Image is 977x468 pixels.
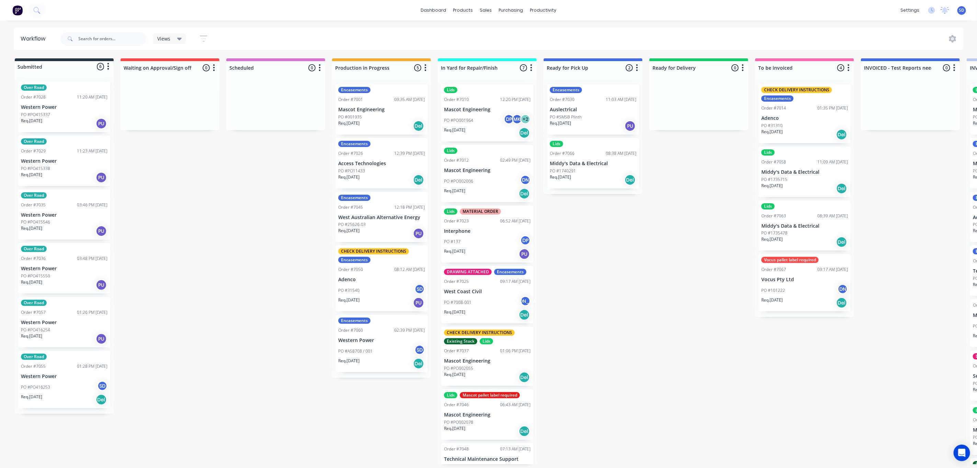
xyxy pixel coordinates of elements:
[444,330,515,336] div: CHECK DELIVERY INSTRUCTIONS
[413,358,424,369] div: Del
[21,202,46,208] div: Order #7035
[444,372,465,378] p: Req. [DATE]
[413,121,424,132] div: Del
[761,183,783,189] p: Req. [DATE]
[338,338,425,343] p: Western Power
[21,394,42,400] p: Req. [DATE]
[817,213,848,219] div: 08:39 AM [DATE]
[836,129,847,140] div: Del
[550,114,582,120] p: PO #SMSB Plinth
[96,172,107,183] div: PU
[444,239,461,245] p: PO #137
[21,279,42,285] p: Req. [DATE]
[761,87,832,93] div: CHECK DELIVERY INSTRUCTIONS
[500,157,531,163] div: 02:49 PM [DATE]
[520,235,531,246] div: DP
[500,348,531,354] div: 01:06 PM [DATE]
[336,315,428,372] div: EncasementsOrder #706002:39 PM [DATE]Western PowerPO #A58708 / 001SDReq.[DATE]Del
[338,221,366,228] p: PO #25626-03
[444,117,473,124] p: PO #PO001964
[547,84,639,135] div: EncasementsOrder #703011:03 AM [DATE]AuslectricalPO #SMSB PlinthReq.[DATE]PU
[759,201,851,251] div: LidsOrder #706308:39 AM [DATE]Middy's Data & ElectricalPO #1735478Req.[DATE]Del
[520,175,531,185] div: DN
[77,363,107,369] div: 01:28 PM [DATE]
[606,150,636,157] div: 08:38 AM [DATE]
[550,120,571,126] p: Req. [DATE]
[338,141,371,147] div: Encasements
[761,123,783,129] p: PO #31310
[444,208,457,215] div: Lids
[338,215,425,220] p: West Australian Alternative Energy
[441,145,533,202] div: LidsOrder #701202:49 PM [DATE]Mascot EngineeringPO #PO002006DNReq.[DATE]Del
[444,178,473,184] p: PO #PO002006
[761,149,775,156] div: Lids
[21,354,47,360] div: Over Road
[21,255,46,262] div: Order #7036
[21,327,50,333] p: PO #PO416254
[761,266,786,273] div: Order #7067
[444,299,472,306] p: PO #7008-001
[444,157,469,163] div: Order #7012
[520,114,531,124] div: + 2
[817,266,848,273] div: 09:17 AM [DATE]
[77,202,107,208] div: 03:46 PM [DATE]
[338,87,371,93] div: Encasements
[761,169,848,175] p: Middy's Data & Electrical
[444,348,469,354] div: Order #7037
[817,159,848,165] div: 11:09 AM [DATE]
[759,84,851,143] div: CHECK DELIVERY INSTRUCTIONSEncasementsOrder #701401:35 PM [DATE]AdencoPO #31310Req.[DATE]Del
[18,82,110,132] div: Over RoadOrder #702811:20 AM [DATE]Western PowerPO #PO415337Req.[DATE]PU
[441,327,533,386] div: CHECK DELIVERY INSTRUCTIONSExisting StockLidsOrder #703701:06 PM [DATE]Mascot EngineeringPO #PO00...
[759,147,851,197] div: LidsOrder #705811:09 AM [DATE]Middy's Data & ElectricalPO #1735715Req.[DATE]Del
[157,35,170,42] span: Views
[338,174,360,180] p: Req. [DATE]
[959,7,965,13] span: SD
[460,208,501,215] div: MATERIAL ORDER
[97,381,107,391] div: SD
[444,402,469,408] div: Order #7046
[625,121,636,132] div: PU
[21,118,42,124] p: Req. [DATE]
[338,257,371,263] div: Encasements
[21,374,107,379] p: Western Power
[338,348,373,354] p: PO #A58708 / 001
[413,228,424,239] div: PU
[500,278,531,285] div: 09:17 AM [DATE]
[450,5,476,15] div: products
[441,389,533,440] div: LidsMascot pallet label requiredOrder #704606:43 AM [DATE]Mascot EngineeringPO #PO002078Req.[DATE...
[606,96,636,103] div: 11:03 AM [DATE]
[480,338,493,344] div: Lids
[336,192,428,242] div: EncasementsOrder #704512:18 PM [DATE]West Australian Alternative EnergyPO #25626-03Req.[DATE]PU
[494,269,526,275] div: Encasements
[21,300,47,306] div: Over Road
[394,266,425,273] div: 08:12 AM [DATE]
[18,136,110,186] div: Over RoadOrder #702911:23 AM [DATE]Western PowerPO #PO415338Req.[DATE]PU
[21,363,46,369] div: Order #7055
[336,84,428,135] div: EncasementsOrder #700109:35 AM [DATE]Mascot EngineeringPO #001935Req.[DATE]Del
[21,273,50,279] p: PO #PO415550
[78,32,146,46] input: Search for orders...
[444,218,469,224] div: Order #7023
[414,284,425,294] div: SD
[444,289,531,295] p: West Coast Civil
[336,138,428,189] div: EncasementsOrder #702612:39 PM [DATE]Access TechnologiesPO #PO11433Req.[DATE]Del
[21,138,47,145] div: Over Road
[444,148,457,154] div: Lids
[338,107,425,113] p: Mascot Engineering
[500,446,531,452] div: 07:13 AM [DATE]
[761,105,786,111] div: Order #7014
[444,87,457,93] div: Lids
[550,168,576,174] p: PO #1740291
[96,279,107,290] div: PU
[897,5,923,15] div: settings
[21,266,107,272] p: Western Power
[18,297,110,347] div: Over RoadOrder #705701:26 PM [DATE]Western PowerPO #PO416254Req.[DATE]PU
[441,84,533,141] div: LidsOrder #701012:20 PM [DATE]Mascot EngineeringPO #PO001964DPMK+2Req.[DATE]Del
[761,176,787,183] p: PO #1735715
[550,141,563,147] div: Lids
[838,284,848,294] div: DN
[500,96,531,103] div: 12:20 PM [DATE]
[444,358,531,364] p: Mascot Engineering
[836,237,847,248] div: Del
[21,192,47,198] div: Over Road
